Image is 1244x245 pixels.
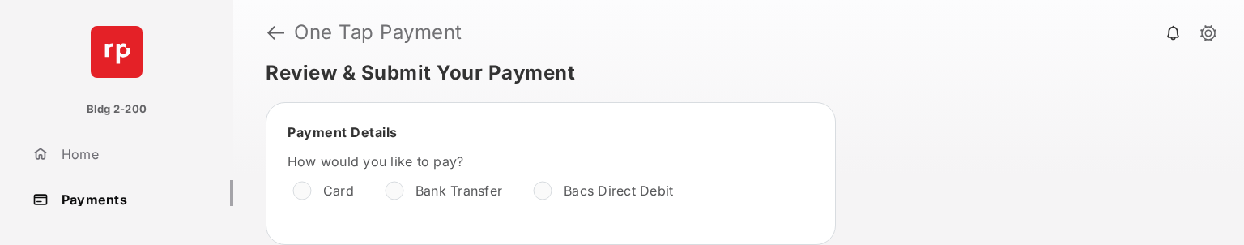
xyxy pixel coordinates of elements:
[323,183,354,199] label: Card
[87,101,147,118] p: Bldg 2-200
[91,26,143,78] img: svg+xml;base64,PHN2ZyB4bWxucz0iaHR0cDovL3d3dy53My5vcmcvMjAwMC9zdmciIHdpZHRoPSI2NCIgaGVpZ2h0PSI2NC...
[415,183,502,199] label: Bank Transfer
[288,153,773,170] label: How would you like to pay?
[26,180,233,219] a: Payments
[564,183,673,199] label: Bacs Direct Debit
[26,135,233,174] a: Home
[288,124,398,140] span: Payment Details
[266,63,1199,83] h5: Review & Submit Your Payment
[294,23,462,42] strong: One Tap Payment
